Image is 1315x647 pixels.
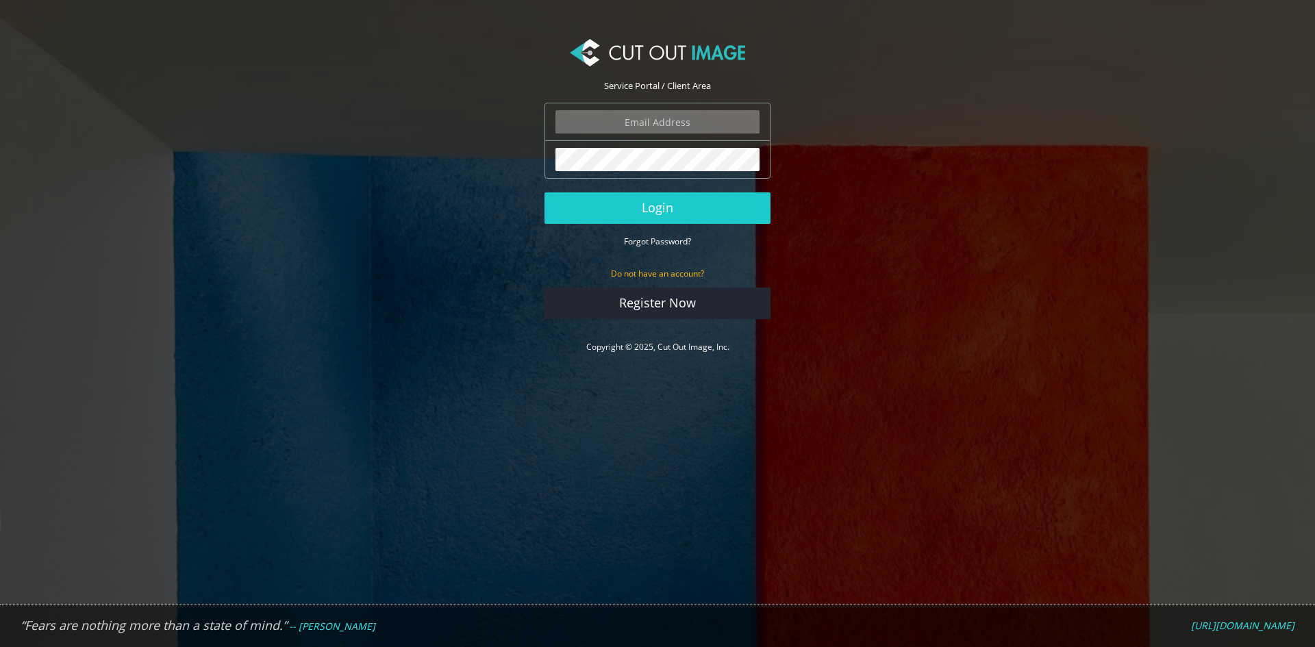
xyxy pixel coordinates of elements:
[624,236,691,247] small: Forgot Password?
[21,617,287,633] em: “Fears are nothing more than a state of mind.”
[1191,620,1294,632] a: [URL][DOMAIN_NAME]
[604,79,711,92] span: Service Portal / Client Area
[611,268,704,279] small: Do not have an account?
[1191,619,1294,632] em: [URL][DOMAIN_NAME]
[624,235,691,247] a: Forgot Password?
[544,288,771,319] a: Register Now
[570,39,745,66] img: Cut Out Image
[586,341,729,353] a: Copyright © 2025, Cut Out Image, Inc.
[544,192,771,224] button: Login
[555,110,760,134] input: Email Address
[289,620,375,633] em: -- [PERSON_NAME]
